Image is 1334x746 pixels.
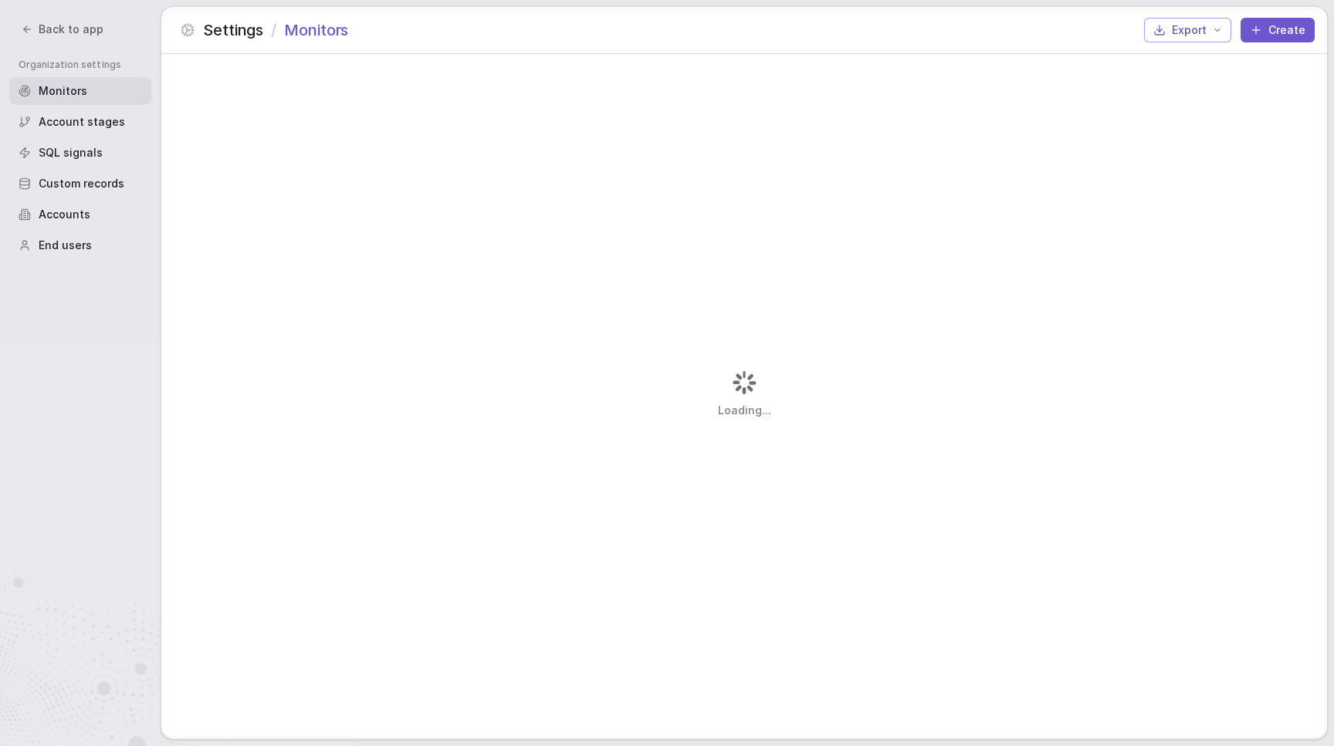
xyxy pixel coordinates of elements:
span: SQL signals [39,145,103,160]
span: Loading... [718,403,771,418]
span: End users [39,238,92,253]
span: Accounts [39,207,90,222]
a: Monitors [9,77,151,105]
button: Back to app [12,19,113,40]
a: SQL signals [9,139,151,167]
span: Account stages [39,114,125,130]
span: Custom records [39,176,124,191]
a: Account stages [9,108,151,136]
a: Custom records [9,170,151,197]
button: Create [1241,18,1315,42]
span: Monitors [39,83,87,99]
span: Monitors [284,19,348,41]
a: End users [9,231,151,259]
button: Export [1144,18,1231,42]
span: Settings [203,19,263,41]
span: / [271,19,276,41]
span: Organization settings [19,59,151,71]
a: Accounts [9,201,151,228]
span: Back to app [39,22,103,37]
